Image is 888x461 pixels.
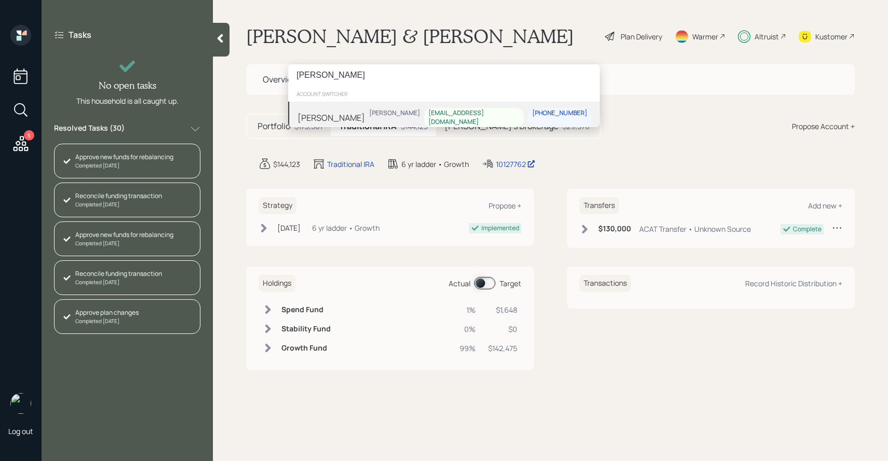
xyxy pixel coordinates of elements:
[288,64,600,86] input: Type a command or search…
[428,109,520,127] div: [EMAIL_ADDRESS][DOMAIN_NAME]
[369,109,420,118] div: [PERSON_NAME]
[298,111,365,124] div: [PERSON_NAME]
[288,86,600,102] div: account switcher
[532,109,587,118] div: [PHONE_NUMBER]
